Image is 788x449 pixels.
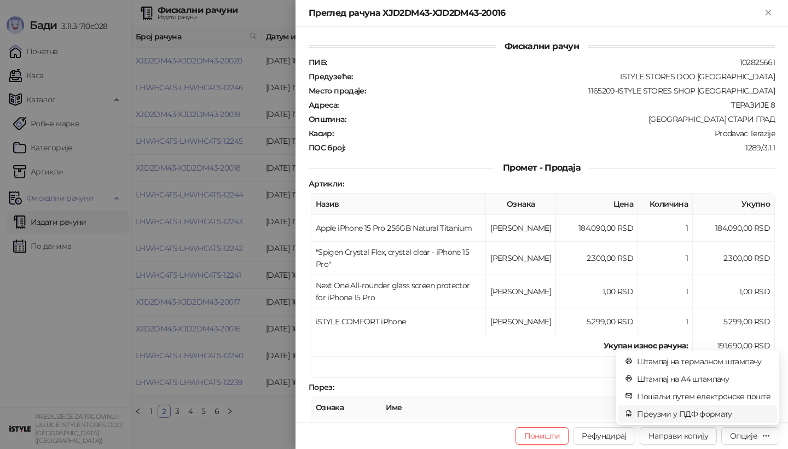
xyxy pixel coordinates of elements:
[496,41,588,51] span: Фискални рачун
[309,382,334,392] strong: Порез :
[693,242,775,275] td: 2.300,00 RSD
[311,418,381,445] td: [PERSON_NAME]
[381,418,649,445] td: О-ПДВ
[311,275,486,308] td: Next One All-rounder glass screen protector for iPhone 15 Pro
[693,275,775,308] td: 1,00 RSD
[340,100,776,110] div: ТЕРАЗИЈЕ 8
[638,308,693,335] td: 1
[637,373,770,385] span: Штампај на А4 штампачу
[637,355,770,368] span: Штампај на термалном штампачу
[486,194,556,215] th: Ознака
[556,194,638,215] th: Цена
[762,7,775,20] button: Close
[311,242,486,275] td: "Spigen Crystal Flex, crystal clear - iPhone 15 Pro"
[556,308,638,335] td: 5.299,00 RSD
[604,341,688,351] strong: Укупан износ рачуна :
[309,86,366,96] strong: Место продаје :
[637,408,770,420] span: Преузми у ПДФ формату
[334,129,776,138] div: Prodavac Terazije
[638,242,693,275] td: 1
[367,86,776,96] div: 1165209-ISTYLE STORES SHOP [GEOGRAPHIC_DATA]
[556,215,638,242] td: 184.090,00 RSD
[309,7,762,20] div: Преглед рачуна XJD2DM43-XJD2DM43-20016
[486,242,556,275] td: [PERSON_NAME]
[693,335,775,357] td: 191.690,00 RSD
[556,242,638,275] td: 2.300,00 RSD
[309,72,353,81] strong: Предузеће :
[637,390,770,403] span: Пошаљи путем електронске поште
[309,57,327,67] strong: ПИБ :
[638,194,693,215] th: Количина
[346,143,776,153] div: 1289/3.1.1
[311,194,486,215] th: Назив
[311,397,381,418] th: Ознака
[381,397,649,418] th: Име
[311,215,486,242] td: Apple iPhone 15 Pro 256GB Natural Titanium
[638,275,693,308] td: 1
[309,143,345,153] strong: ПОС број :
[556,275,638,308] td: 1,00 RSD
[638,215,693,242] td: 1
[494,162,589,173] span: Промет - Продаја
[640,427,717,445] button: Направи копију
[693,308,775,335] td: 5.299,00 RSD
[486,308,556,335] td: [PERSON_NAME]
[354,72,776,81] div: ISTYLE STORES DOO [GEOGRAPHIC_DATA]
[309,179,344,189] strong: Артикли :
[515,427,569,445] button: Поништи
[486,275,556,308] td: [PERSON_NAME]
[309,129,333,138] strong: Касир :
[573,427,635,445] button: Рефундирај
[693,215,775,242] td: 184.090,00 RSD
[328,57,776,67] div: 102825661
[311,308,486,335] td: iSTYLE COMFORT iPhone
[693,194,775,215] th: Укупно
[730,431,757,441] div: Опције
[347,114,776,124] div: [GEOGRAPHIC_DATA] СТАРИ ГРАД
[486,215,556,242] td: [PERSON_NAME]
[309,114,346,124] strong: Општина :
[721,427,779,445] button: Опције
[648,431,708,441] span: Направи копију
[309,100,339,110] strong: Адреса :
